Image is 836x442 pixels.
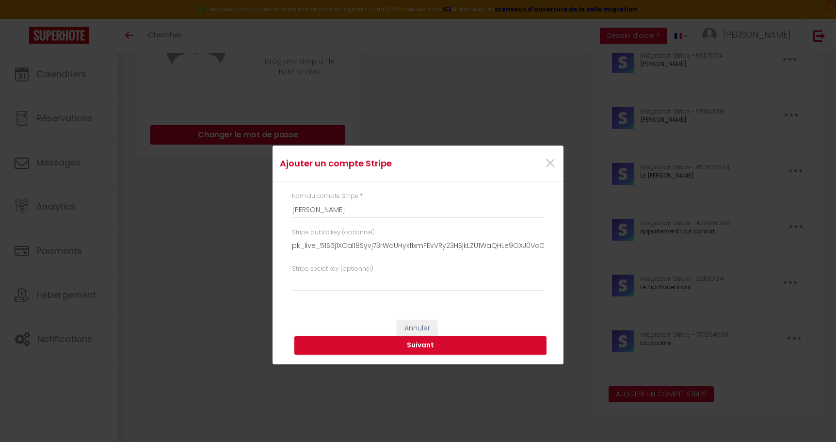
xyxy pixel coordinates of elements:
button: Ouvrir le widget de chat LiveChat [8,4,37,33]
label: Stripe public key (optionnel) [292,228,375,237]
h4: Ajouter un compte Stripe [280,157,460,170]
button: Suivant [294,336,547,355]
label: Nom du compte Stripe [292,192,358,201]
button: Close [544,153,556,174]
span: × [544,149,556,178]
label: Stripe secret key (optionnel) [292,264,373,274]
button: Annuler [397,320,437,337]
